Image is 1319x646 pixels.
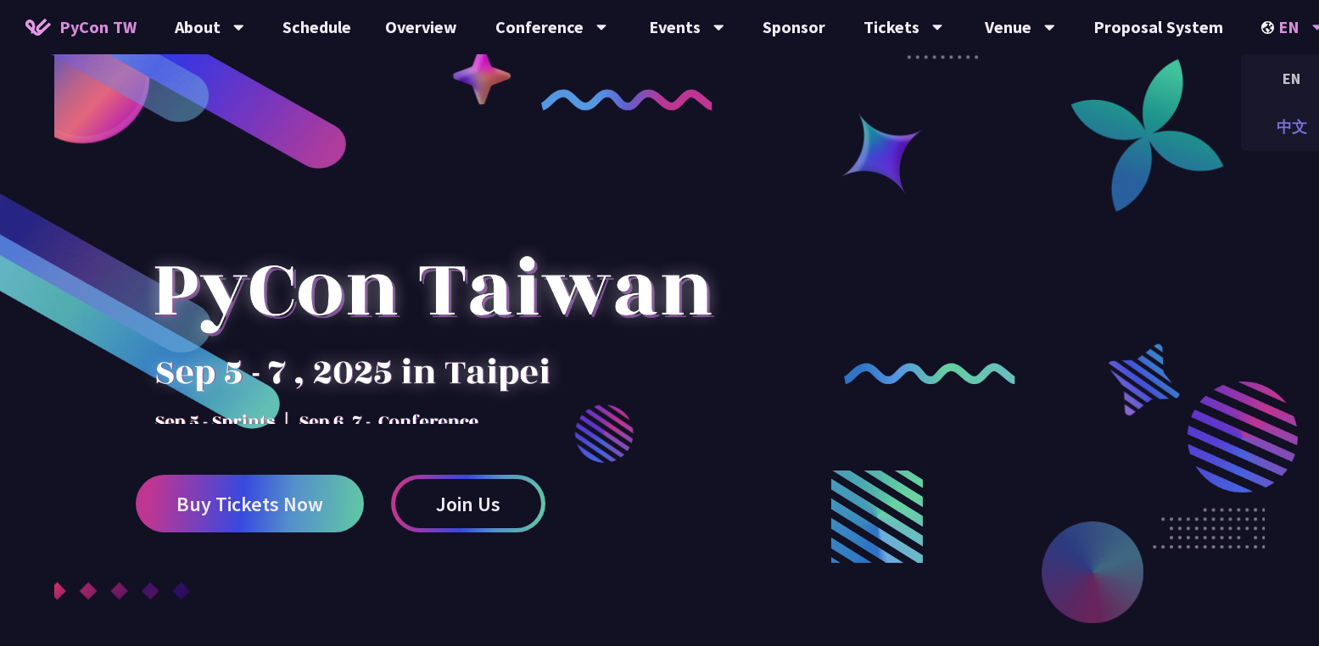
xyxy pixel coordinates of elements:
[8,6,154,48] a: PyCon TW
[1261,21,1278,34] img: Locale Icon
[136,475,364,532] a: Buy Tickets Now
[844,363,1015,384] img: curly-2.e802c9f.png
[25,19,51,36] img: Home icon of PyCon TW 2025
[59,14,137,40] span: PyCon TW
[176,493,323,515] span: Buy Tickets Now
[541,89,713,110] img: curly-1.ebdbada.png
[391,475,545,532] a: Join Us
[436,493,500,515] span: Join Us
